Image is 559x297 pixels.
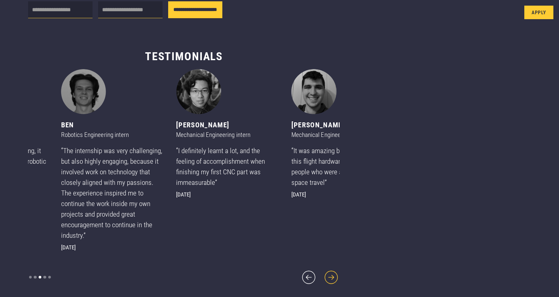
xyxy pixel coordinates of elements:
[176,69,221,114] img: Jay - Mechanical Engineering intern
[48,276,51,279] div: Show slide 5 of 5
[524,6,553,19] a: Apply
[176,120,280,130] div: [PERSON_NAME]
[291,191,395,199] div: [DATE]
[323,269,340,286] div: next slide
[61,243,165,252] div: [DATE]
[28,1,222,21] form: Internship form
[61,130,165,140] div: Robotics Engineering intern
[291,146,395,188] div: “It was amazing being able to work on this flight hardware with a team of people who were also fa...
[61,69,106,114] img: Ben - Robotics Engineering intern
[29,276,32,279] div: Show slide 1 of 5
[176,130,280,140] div: Mechanical Engineering intern
[300,269,317,286] div: previous slide
[61,120,165,130] div: Ben
[176,191,280,199] div: [DATE]
[61,146,165,241] div: “The internship was very challenging, but also highly engaging, because it involved work on techn...
[176,69,280,199] div: 4 of 5
[291,69,395,199] div: 5 of 5
[28,69,340,286] div: carousel
[291,130,395,140] div: Mechanical Engineering intern
[61,69,165,252] div: 3 of 5
[291,69,336,114] img: Phillip - Mechanical Engineering intern
[291,120,395,130] div: [PERSON_NAME]
[176,146,280,188] div: “I definitely learnt a lot, and the feeling of accomplishment when finishing my first CNC part wa...
[39,276,42,279] div: Show slide 3 of 5
[28,49,340,64] h3: Testimonials
[34,276,37,279] div: Show slide 2 of 5
[43,276,46,279] div: Show slide 4 of 5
